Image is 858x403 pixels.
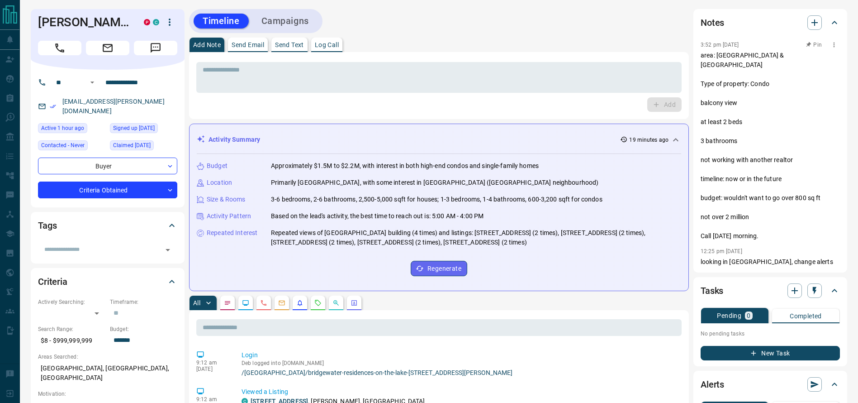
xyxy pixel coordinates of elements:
div: Thu Mar 16 2017 [110,123,177,136]
p: $8 - $999,999,999 [38,333,105,348]
div: Criteria Obtained [38,182,177,198]
div: Activity Summary19 minutes ago [197,131,681,148]
span: Call [38,41,81,55]
h2: Notes [701,15,724,30]
svg: Opportunities [332,299,340,307]
div: Alerts [701,374,840,395]
svg: Notes [224,299,231,307]
p: 3:52 pm [DATE] [701,42,739,48]
h1: [PERSON_NAME] [38,15,130,29]
svg: Requests [314,299,322,307]
svg: Calls [260,299,267,307]
p: All [193,300,200,306]
p: 3-6 bedrooms, 2-6 bathrooms, 2,500-5,000 sqft for houses; 1-3 bedrooms, 1-4 bathrooms, 600-3,200 ... [271,195,602,204]
p: Login [242,350,678,360]
h2: Tags [38,218,57,233]
p: Based on the lead's activity, the best time to reach out is: 5:00 AM - 4:00 PM [271,211,484,221]
div: condos.ca [153,19,159,25]
h2: Tasks [701,283,723,298]
p: Areas Searched: [38,353,177,361]
div: Notes [701,12,840,34]
div: Tasks [701,280,840,302]
p: Primarily [GEOGRAPHIC_DATA], with some interest in [GEOGRAPHIC_DATA] ([GEOGRAPHIC_DATA] neighbour... [271,178,598,187]
span: Active 1 hour ago [41,124,84,133]
p: Motivation: [38,390,177,398]
p: Size & Rooms [207,195,246,204]
div: Tue Nov 09 2021 [110,140,177,153]
div: Buyer [38,158,177,174]
p: Completed [790,313,822,319]
svg: Email Verified [50,103,56,110]
p: Activity Summary [209,135,260,144]
a: /[GEOGRAPHIC_DATA]/bridgewater-residences-on-the-lake-[STREET_ADDRESS][PERSON_NAME] [242,369,678,376]
p: Budget: [110,325,177,333]
p: [DATE] [196,366,228,372]
div: property.ca [144,19,150,25]
p: Send Email [232,42,264,48]
a: [EMAIL_ADDRESS][PERSON_NAME][DOMAIN_NAME] [62,98,165,115]
p: No pending tasks [701,327,840,341]
button: Campaigns [252,14,318,29]
span: Message [134,41,177,55]
span: Claimed [DATE] [113,141,151,150]
span: Signed up [DATE] [113,124,155,133]
p: [GEOGRAPHIC_DATA], [GEOGRAPHIC_DATA], [GEOGRAPHIC_DATA] [38,361,177,385]
p: Location [207,178,232,187]
p: Search Range: [38,325,105,333]
p: area: [GEOGRAPHIC_DATA] & [GEOGRAPHIC_DATA] Type of property: Condo balcony view at least 2 beds ... [701,51,840,241]
span: Contacted - Never [41,141,85,150]
button: Pin [801,41,827,49]
p: Timeframe: [110,298,177,306]
p: Add Note [193,42,221,48]
button: Open [87,77,98,88]
svg: Agent Actions [351,299,358,307]
p: 12:25 pm [DATE] [701,248,742,254]
button: Open [161,244,174,256]
p: Pending [717,312,741,319]
svg: Lead Browsing Activity [242,299,249,307]
p: Deb logged into [DOMAIN_NAME] [242,360,678,366]
svg: Emails [278,299,285,307]
p: Send Text [275,42,304,48]
p: 0 [747,312,750,319]
p: 19 minutes ago [629,136,668,144]
p: Activity Pattern [207,211,251,221]
p: Approximately $1.5M to $2.2M, with interest in both high-end condos and single-family homes [271,161,539,171]
button: Regenerate [411,261,467,276]
svg: Listing Alerts [296,299,303,307]
button: Timeline [194,14,249,29]
p: looking in [GEOGRAPHIC_DATA], change alerts [701,257,840,267]
p: Repeated Interest [207,228,257,238]
p: Repeated views of [GEOGRAPHIC_DATA] building (4 times) and listings: [STREET_ADDRESS] (2 times), ... [271,228,681,247]
h2: Criteria [38,274,67,289]
p: 9:12 am [196,396,228,403]
h2: Alerts [701,377,724,392]
div: Tags [38,215,177,236]
p: 9:12 am [196,360,228,366]
p: Log Call [315,42,339,48]
button: New Task [701,346,840,360]
p: Budget [207,161,228,171]
span: Email [86,41,129,55]
p: Viewed a Listing [242,387,678,397]
div: Criteria [38,271,177,293]
div: Tue Oct 14 2025 [38,123,105,136]
p: Actively Searching: [38,298,105,306]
